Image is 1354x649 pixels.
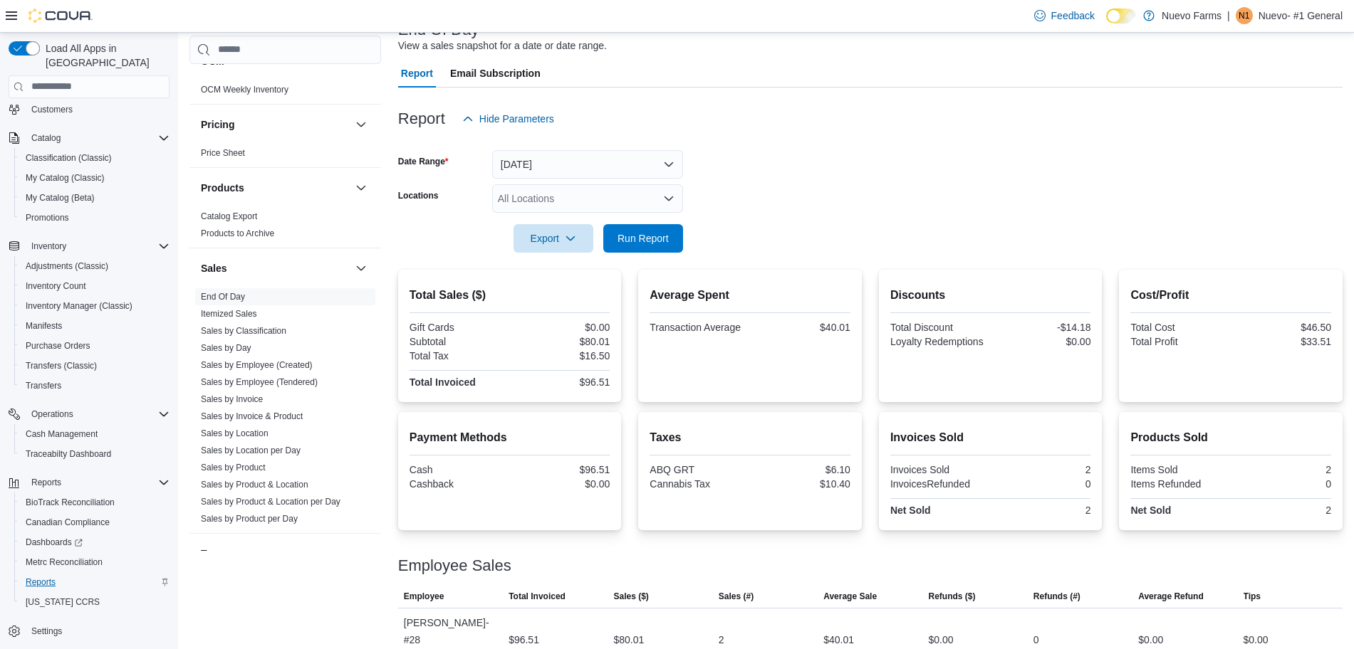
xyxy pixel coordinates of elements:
h3: Taxes [201,547,229,561]
div: $0.00 [994,336,1091,347]
div: Transaction Average [650,322,747,333]
img: Cova [28,9,93,23]
div: Total Cost [1130,322,1228,333]
div: Items Sold [1130,464,1228,475]
div: Cannabis Tax [650,478,747,490]
a: Canadian Compliance [20,514,115,531]
span: Sales (#) [719,591,754,602]
div: $6.10 [753,464,850,475]
div: $0.00 [513,478,610,490]
span: Settings [26,622,170,640]
span: Promotions [26,212,69,223]
span: Inventory Count [20,278,170,295]
h3: Products [201,181,244,195]
span: Manifests [20,317,170,334]
div: 2 [719,631,724,648]
div: Pricing [189,144,381,167]
button: Customers [3,99,175,120]
div: Invoices Sold [890,464,988,475]
span: Metrc Reconciliation [20,554,170,571]
a: Transfers (Classic) [20,357,103,374]
span: Reports [20,574,170,591]
button: Products [353,179,370,196]
span: Cash Management [20,426,170,443]
div: Loyalty Redemptions [890,336,988,347]
div: ABQ GRT [650,464,747,475]
p: Nuevo Farms [1162,7,1222,24]
span: BioTrack Reconciliation [20,494,170,511]
span: Catalog [31,132,61,144]
span: Traceabilty Dashboard [20,445,170,463]
span: Customers [31,104,73,115]
button: Canadian Compliance [14,512,175,532]
span: Adjustments (Classic) [26,260,108,272]
span: Refunds (#) [1033,591,1080,602]
a: Cash Management [20,426,103,443]
div: Sales [189,288,381,533]
div: $0.00 [929,631,954,648]
h2: Payment Methods [410,429,610,446]
span: My Catalog (Classic) [26,172,105,184]
a: Products to Archive [201,228,274,238]
span: Manifests [26,320,62,332]
h3: Pricing [201,117,234,132]
span: Operations [31,408,73,420]
button: Taxes [353,545,370,562]
button: Transfers [14,376,175,396]
span: My Catalog (Beta) [26,192,95,204]
span: Settings [31,626,62,637]
label: Date Range [398,156,449,167]
a: Traceabilty Dashboard [20,445,117,463]
a: Settings [26,623,68,640]
span: My Catalog (Classic) [20,169,170,186]
a: Itemized Sales [201,309,257,319]
button: Reports [26,474,67,491]
button: Manifests [14,316,175,336]
div: Nuevo- #1 General [1236,7,1253,24]
button: Taxes [201,547,350,561]
h2: Invoices Sold [890,429,1091,446]
a: Inventory Manager (Classic) [20,297,138,315]
button: My Catalog (Classic) [14,168,175,188]
span: End Of Day [201,291,245,302]
div: $96.51 [509,631,539,648]
span: Traceabilty Dashboard [26,448,111,460]
button: Promotions [14,208,175,228]
div: 2 [994,464,1091,475]
span: Sales by Product & Location per Day [201,496,340,507]
p: Nuevo- #1 General [1259,7,1343,24]
button: Cash Management [14,424,175,444]
button: [DATE] [492,150,683,179]
span: Inventory Manager (Classic) [26,300,132,312]
span: Sales ($) [613,591,648,602]
h3: Sales [201,261,227,275]
button: Traceabilty Dashboard [14,444,175,464]
a: [US_STATE] CCRS [20,593,105,611]
a: Purchase Orders [20,337,96,354]
span: Transfers [26,380,61,391]
button: Operations [3,404,175,424]
a: Sales by Location [201,428,269,438]
a: Reports [20,574,61,591]
div: $33.51 [1234,336,1331,347]
span: Run Report [618,231,669,246]
a: Dashboards [20,534,88,551]
a: Sales by Employee (Tendered) [201,377,318,387]
button: Reports [3,473,175,492]
button: Settings [3,621,175,641]
div: Total Tax [410,350,507,362]
span: Inventory [31,241,66,252]
span: Canadian Compliance [20,514,170,531]
span: Cash Management [26,428,98,440]
a: Adjustments (Classic) [20,258,114,275]
div: -$14.18 [994,322,1091,333]
span: Catalog Export [201,211,257,222]
button: Metrc Reconciliation [14,552,175,572]
div: 0 [1033,631,1039,648]
strong: Net Sold [1130,505,1171,516]
span: Dark Mode [1106,23,1107,24]
strong: Total Invoiced [410,376,476,388]
span: Transfers (Classic) [26,360,97,371]
a: Catalog Export [201,211,257,221]
span: Sales by Product per Day [201,513,298,524]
